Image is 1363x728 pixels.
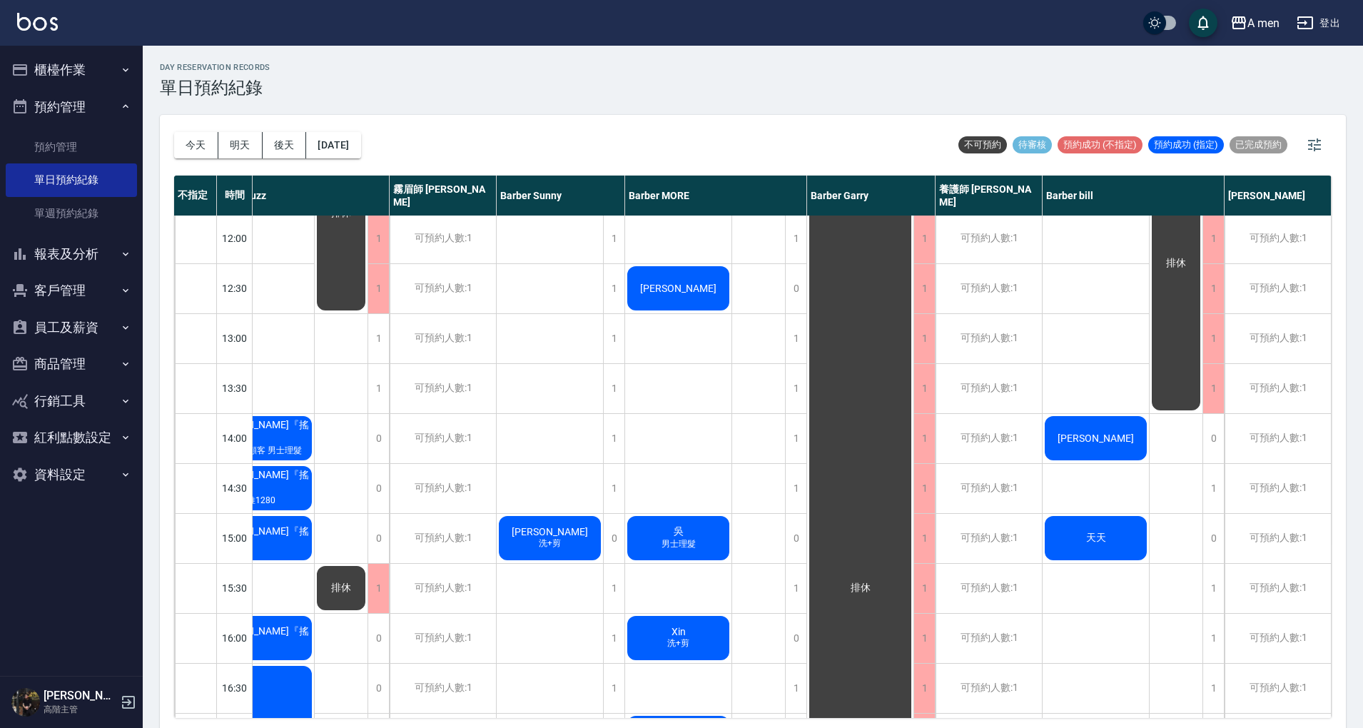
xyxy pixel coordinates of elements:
[210,469,312,495] span: [PERSON_NAME]『搖擺』
[390,264,496,313] div: 可預約人數:1
[390,464,496,513] div: 可預約人數:1
[603,514,624,563] div: 0
[1189,9,1217,37] button: save
[958,138,1007,151] span: 不可預約
[669,626,689,637] span: Xin
[603,314,624,363] div: 1
[6,345,137,383] button: 商品管理
[603,364,624,413] div: 1
[208,176,390,216] div: Barber Buzz
[936,314,1042,363] div: 可預約人數:1
[659,538,699,550] span: 男士理髮
[1202,314,1224,363] div: 1
[6,131,137,163] a: 預約管理
[936,664,1042,713] div: 可預約人數:1
[1225,264,1331,313] div: 可預約人數:1
[913,314,935,363] div: 1
[368,514,389,563] div: 0
[785,314,806,363] div: 1
[936,214,1042,263] div: 可預約人數:1
[1247,14,1280,32] div: A men
[1163,257,1189,270] span: 排休
[218,132,263,158] button: 明天
[217,613,253,663] div: 16:00
[210,625,312,651] span: [PERSON_NAME]『搖擺』
[625,176,807,216] div: Barber MORE
[368,264,389,313] div: 1
[603,414,624,463] div: 1
[210,525,312,551] span: [PERSON_NAME]『搖擺』
[368,614,389,663] div: 0
[390,514,496,563] div: 可預約人數:1
[1202,564,1224,613] div: 1
[1225,214,1331,263] div: 可預約人數:1
[1202,214,1224,263] div: 1
[603,214,624,263] div: 1
[368,414,389,463] div: 0
[1058,138,1142,151] span: 預約成功 (不指定)
[17,13,58,31] img: Logo
[913,264,935,313] div: 1
[785,664,806,713] div: 1
[368,314,389,363] div: 1
[368,564,389,613] div: 1
[936,514,1042,563] div: 可預約人數:1
[6,51,137,89] button: 櫃檯作業
[913,664,935,713] div: 1
[785,614,806,663] div: 0
[217,663,253,713] div: 16:30
[603,464,624,513] div: 1
[785,464,806,513] div: 1
[536,537,564,550] span: 洗+剪
[785,564,806,613] div: 1
[785,364,806,413] div: 1
[390,314,496,363] div: 可預約人數:1
[390,214,496,263] div: 可預約人數:1
[1225,464,1331,513] div: 可預約人數:1
[913,464,935,513] div: 1
[160,63,270,72] h2: day Reservation records
[603,564,624,613] div: 1
[6,419,137,456] button: 紅利點數設定
[1225,314,1331,363] div: 可預約人數:1
[6,456,137,493] button: 資料設定
[6,89,137,126] button: 預約管理
[1202,664,1224,713] div: 1
[785,514,806,563] div: 0
[390,564,496,613] div: 可預約人數:1
[1225,564,1331,613] div: 可預約人數:1
[1225,176,1332,216] div: [PERSON_NAME]
[368,364,389,413] div: 1
[1013,138,1052,151] span: 待審核
[217,463,253,513] div: 14:30
[664,637,692,649] span: 洗+剪
[936,464,1042,513] div: 可預約人數:1
[936,564,1042,613] div: 可預約人數:1
[1055,433,1137,444] span: [PERSON_NAME]
[913,364,935,413] div: 1
[1202,414,1224,463] div: 0
[936,364,1042,413] div: 可預約人數:1
[1225,9,1285,38] button: A men
[1202,364,1224,413] div: 1
[44,703,116,716] p: 高階主管
[1225,364,1331,413] div: 可預約人數:1
[637,283,719,294] span: [PERSON_NAME]
[11,688,40,717] img: Person
[210,419,312,445] span: [PERSON_NAME]『搖擺』
[603,264,624,313] div: 1
[603,614,624,663] div: 1
[1083,532,1109,545] span: 天天
[1202,264,1224,313] div: 1
[785,264,806,313] div: 0
[368,214,389,263] div: 1
[217,213,253,263] div: 12:00
[603,664,624,713] div: 1
[936,614,1042,663] div: 可預約人數:1
[1202,614,1224,663] div: 1
[217,313,253,363] div: 13:00
[6,197,137,230] a: 單週預約紀錄
[848,582,873,595] span: 排休
[328,582,354,595] span: 排休
[174,176,217,216] div: 不指定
